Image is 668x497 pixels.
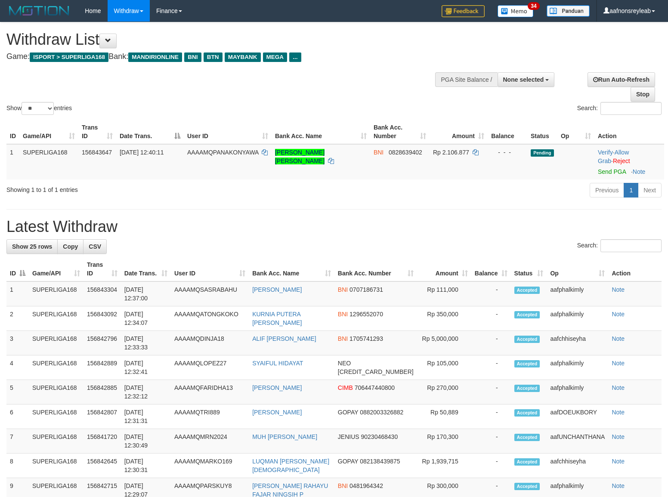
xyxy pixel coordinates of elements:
a: LUQMAN [PERSON_NAME][DEMOGRAPHIC_DATA] [252,458,329,473]
span: BNI [184,52,201,62]
td: Rp 50,889 [417,404,471,429]
a: Run Auto-Refresh [588,72,655,87]
span: Accepted [514,287,540,294]
label: Search: [577,239,662,252]
a: Show 25 rows [6,239,58,254]
td: AAAAMQFARIDHA13 [171,380,249,404]
td: 156842885 [83,380,121,404]
td: SUPERLIGA168 [29,429,83,454]
td: Rp 270,000 [417,380,471,404]
th: Amount: activate to sort column ascending [430,120,488,144]
span: ... [289,52,301,62]
th: Game/API: activate to sort column ascending [29,257,83,281]
span: · [598,149,629,164]
span: BTN [204,52,223,62]
td: SUPERLIGA168 [29,331,83,355]
span: 156843647 [82,149,112,156]
th: Bank Acc. Number: activate to sort column ascending [370,120,430,144]
td: 156842796 [83,331,121,355]
span: GOPAY [338,409,358,416]
a: Note [612,286,625,293]
a: [PERSON_NAME] [252,286,302,293]
td: 7 [6,429,29,454]
td: AAAAMQSASRABAHU [171,281,249,306]
td: Rp 350,000 [417,306,471,331]
th: Trans ID: activate to sort column ascending [83,257,121,281]
th: User ID: activate to sort column ascending [184,120,272,144]
th: Action [608,257,662,281]
td: [DATE] 12:34:07 [121,306,171,331]
td: 4 [6,355,29,380]
td: SUPERLIGA168 [29,355,83,380]
a: Note [612,409,625,416]
th: Status [527,120,557,144]
td: SUPERLIGA168 [29,380,83,404]
td: AAAAMQMRN2024 [171,429,249,454]
td: aafphalkimly [547,355,608,380]
td: aafphalkimly [547,306,608,331]
span: Copy [63,243,78,250]
span: AAAAMQPANAKONYAWA [187,149,259,156]
label: Show entries [6,102,72,115]
td: aafphalkimly [547,281,608,306]
img: MOTION_logo.png [6,4,72,17]
a: Note [612,458,625,465]
button: None selected [498,72,555,87]
td: 1 [6,144,19,179]
a: Note [612,482,625,489]
td: SUPERLIGA168 [19,144,78,179]
span: JENIUS [338,433,359,440]
th: Balance: activate to sort column ascending [471,257,511,281]
a: 1 [624,183,638,198]
span: NEO [338,360,351,367]
span: Copy 1705741293 to clipboard [349,335,383,342]
td: 156842807 [83,404,121,429]
h1: Withdraw List [6,31,437,48]
a: [PERSON_NAME] [252,409,302,416]
th: Op: activate to sort column ascending [557,120,594,144]
td: - [471,429,511,454]
td: aafDOEUKBORY [547,404,608,429]
span: Copy 5859459223534313 to clipboard [338,368,414,375]
a: Reject [613,157,630,164]
td: [DATE] 12:37:00 [121,281,171,306]
a: KURNIA PUTERA [PERSON_NAME] [252,311,302,326]
span: BNI [338,311,348,318]
a: Note [612,311,625,318]
th: Date Trans.: activate to sort column descending [116,120,184,144]
a: CSV [83,239,107,254]
a: [PERSON_NAME] [PERSON_NAME] [275,149,325,164]
td: Rp 111,000 [417,281,471,306]
td: - [471,355,511,380]
span: Copy 082138439875 to clipboard [360,458,400,465]
td: AAAAMQLOPEZ27 [171,355,249,380]
h1: Latest Withdraw [6,218,662,235]
a: ALIF [PERSON_NAME] [252,335,316,342]
a: MUH [PERSON_NAME] [252,433,317,440]
td: 156842645 [83,454,121,478]
td: SUPERLIGA168 [29,404,83,429]
span: Copy 0882003326882 to clipboard [360,409,403,416]
a: SYAIFUL HIDAYAT [252,360,303,367]
div: PGA Site Balance / [435,72,497,87]
a: Note [612,335,625,342]
span: None selected [503,76,544,83]
span: [DATE] 12:40:11 [120,149,164,156]
th: Amount: activate to sort column ascending [417,257,471,281]
a: Note [612,433,625,440]
td: - [471,306,511,331]
span: Accepted [514,409,540,417]
span: Copy 0707186731 to clipboard [349,286,383,293]
td: 156842889 [83,355,121,380]
span: Pending [531,149,554,157]
span: 34 [528,2,539,10]
td: [DATE] 12:32:41 [121,355,171,380]
td: 8 [6,454,29,478]
a: Next [638,183,662,198]
td: - [471,380,511,404]
span: Copy 90230468430 to clipboard [361,433,398,440]
td: - [471,404,511,429]
th: User ID: activate to sort column ascending [171,257,249,281]
img: panduan.png [547,5,590,17]
td: AAAAMQMARKO169 [171,454,249,478]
